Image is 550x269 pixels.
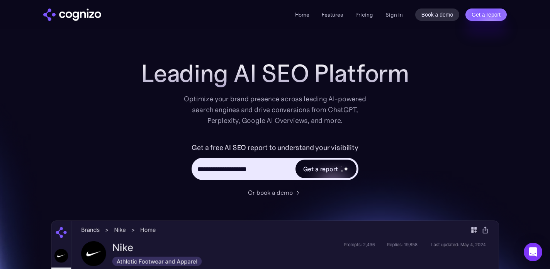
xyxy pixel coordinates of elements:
[248,188,293,197] div: Or book a demo
[295,159,357,179] a: Get a reportstarstarstar
[192,141,358,184] form: Hero URL Input Form
[295,11,309,18] a: Home
[385,10,403,19] a: Sign in
[180,94,370,126] div: Optimize your brand presence across leading AI-powered search engines and drive conversions from ...
[303,164,338,174] div: Get a report
[43,9,101,21] img: cognizo logo
[141,60,409,87] h1: Leading AI SEO Platform
[355,11,373,18] a: Pricing
[341,170,343,172] img: star
[524,243,542,261] div: Open Intercom Messenger
[415,9,460,21] a: Book a demo
[322,11,343,18] a: Features
[465,9,507,21] a: Get a report
[43,9,101,21] a: home
[192,141,358,154] label: Get a free AI SEO report to understand your visibility
[344,166,349,171] img: star
[248,188,302,197] a: Or book a demo
[341,166,342,167] img: star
